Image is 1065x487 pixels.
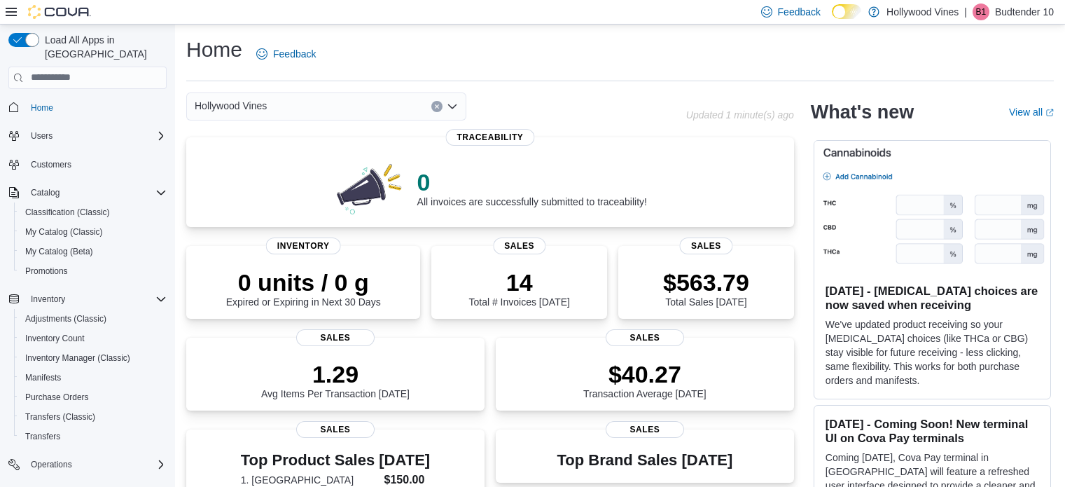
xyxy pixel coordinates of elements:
[686,109,794,121] p: Updated 1 minute(s) ago
[25,313,106,324] span: Adjustments (Classic)
[28,5,91,19] img: Cova
[14,242,172,261] button: My Catalog (Beta)
[20,330,167,347] span: Inventory Count
[20,389,95,406] a: Purchase Orders
[680,238,732,254] span: Sales
[14,203,172,222] button: Classification (Classic)
[261,360,410,388] p: 1.29
[39,33,167,61] span: Load All Apps in [GEOGRAPHIC_DATA]
[14,407,172,427] button: Transfers (Classic)
[273,47,316,61] span: Feedback
[25,411,95,423] span: Transfers (Classic)
[20,204,116,221] a: Classification (Classic)
[468,268,569,296] p: 14
[583,360,706,399] div: Transaction Average [DATE]
[195,97,267,114] span: Hollywood Vines
[20,369,167,386] span: Manifests
[251,40,321,68] a: Feedback
[20,389,167,406] span: Purchase Orders
[25,128,167,144] span: Users
[25,352,130,364] span: Inventory Manager (Classic)
[20,350,167,366] span: Inventory Manager (Classic)
[778,5,821,19] span: Feedback
[20,409,167,425] span: Transfers (Classic)
[20,310,112,327] a: Adjustments (Classic)
[417,168,647,196] p: 0
[31,159,71,170] span: Customers
[31,187,60,198] span: Catalog
[557,452,733,469] h3: Top Brand Sales [DATE]
[333,160,406,216] img: 0
[606,329,684,346] span: Sales
[25,226,103,238] span: My Catalog (Classic)
[3,154,172,174] button: Customers
[25,99,167,116] span: Home
[447,101,458,112] button: Open list of options
[14,348,172,368] button: Inventory Manager (Classic)
[468,268,569,308] div: Total # Invoices [DATE]
[25,333,85,344] span: Inventory Count
[20,243,167,260] span: My Catalog (Beta)
[20,263,74,280] a: Promotions
[973,4,989,20] div: Budtender 10
[431,101,443,112] button: Clear input
[20,350,136,366] a: Inventory Manager (Classic)
[25,291,71,308] button: Inventory
[3,97,172,118] button: Home
[14,222,172,242] button: My Catalog (Classic)
[964,4,967,20] p: |
[25,246,93,257] span: My Catalog (Beta)
[25,184,65,201] button: Catalog
[995,4,1054,20] p: Budtender 10
[296,329,375,346] span: Sales
[1045,109,1054,117] svg: External link
[20,428,167,445] span: Transfers
[25,431,60,442] span: Transfers
[25,156,77,173] a: Customers
[241,452,430,469] h3: Top Product Sales [DATE]
[25,456,167,473] span: Operations
[226,268,381,308] div: Expired or Expiring in Next 30 Days
[25,372,61,383] span: Manifests
[25,100,59,116] a: Home
[20,409,101,425] a: Transfers (Classic)
[14,309,172,329] button: Adjustments (Classic)
[20,330,90,347] a: Inventory Count
[886,4,959,20] p: Hollywood Vines
[20,204,167,221] span: Classification (Classic)
[3,126,172,146] button: Users
[226,268,381,296] p: 0 units / 0 g
[3,289,172,309] button: Inventory
[20,243,99,260] a: My Catalog (Beta)
[25,392,89,403] span: Purchase Orders
[14,427,172,446] button: Transfers
[663,268,749,308] div: Total Sales [DATE]
[25,456,78,473] button: Operations
[25,266,68,277] span: Promotions
[25,291,167,308] span: Inventory
[14,387,172,407] button: Purchase Orders
[25,184,167,201] span: Catalog
[445,129,534,146] span: Traceability
[20,224,167,240] span: My Catalog (Classic)
[266,238,341,254] span: Inventory
[1009,107,1054,118] a: View allExternal link
[826,417,1039,445] h3: [DATE] - Coming Soon! New terminal UI on Cova Pay terminals
[261,360,410,399] div: Avg Items Per Transaction [DATE]
[583,360,706,388] p: $40.27
[832,4,861,19] input: Dark Mode
[811,101,914,123] h2: What's new
[186,36,242,64] h1: Home
[20,428,66,445] a: Transfers
[606,421,684,438] span: Sales
[976,4,987,20] span: B1
[20,369,67,386] a: Manifests
[31,130,53,142] span: Users
[31,294,65,305] span: Inventory
[14,329,172,348] button: Inventory Count
[14,368,172,387] button: Manifests
[241,473,379,487] dt: 1. [GEOGRAPHIC_DATA]
[826,284,1039,312] h3: [DATE] - [MEDICAL_DATA] choices are now saved when receiving
[417,168,647,207] div: All invoices are successfully submitted to traceability!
